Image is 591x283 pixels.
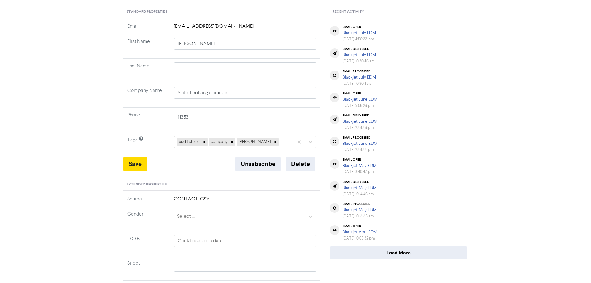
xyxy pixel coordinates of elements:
a: Blackjet April EDM [343,230,377,234]
input: Click to select a date [174,235,317,247]
td: Company Name [123,83,170,108]
div: [DATE] 2:48:46 pm [343,125,378,131]
div: email delivered [343,114,378,117]
div: email processed [343,70,376,73]
button: Save [123,157,147,171]
div: company [209,138,229,146]
div: email processed [343,136,378,139]
td: Phone [123,108,170,132]
div: email processed [343,202,377,206]
td: [EMAIL_ADDRESS][DOMAIN_NAME] [170,23,320,34]
a: Blackjet May EDM [343,163,377,168]
a: Blackjet June EDM [343,97,378,102]
a: Blackjet June EDM [343,119,378,124]
div: [DATE] 10:14:46 am [343,191,377,197]
div: email open [343,25,376,29]
div: email open [343,158,377,162]
a: Blackjet July EDM [343,75,376,80]
td: Gender [123,207,170,231]
div: [PERSON_NAME] [237,138,272,146]
td: Street [123,256,170,280]
div: Extended Properties [123,179,320,191]
button: Unsubscribe [235,157,281,171]
a: Blackjet July EDM [343,31,376,35]
a: Blackjet May EDM [343,186,377,190]
div: [DATE] 4:50:33 pm [343,36,376,42]
div: Select ... [177,213,195,220]
div: email delivered [343,47,376,51]
td: Source [123,195,170,207]
iframe: Chat Widget [560,253,591,283]
button: Load More [330,246,467,259]
td: First Name [123,34,170,59]
a: Blackjet May EDM [343,208,377,212]
div: [DATE] 9:06:26 pm [343,103,378,109]
div: [DATE] 2:48:44 pm [343,147,378,153]
div: [DATE] 10:14:45 am [343,213,377,219]
div: audit shield [177,138,201,146]
div: Recent Activity [329,6,468,18]
a: Blackjet June EDM [343,141,378,146]
button: Delete [286,157,315,171]
td: Tags [123,132,170,157]
td: Last Name [123,59,170,83]
div: email open [343,224,377,228]
td: CONTACT-CSV [170,195,320,207]
a: Blackjet July EDM [343,53,376,57]
div: Standard Properties [123,6,320,18]
div: [DATE] 10:30:45 am [343,81,376,87]
div: email delivered [343,180,377,184]
div: email open [343,92,378,95]
div: [DATE] 3:40:47 pm [343,169,377,175]
td: D.O.B [123,231,170,256]
div: [DATE] 10:03:32 pm [343,235,377,241]
div: [DATE] 10:30:46 am [343,58,376,64]
td: Email [123,23,170,34]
